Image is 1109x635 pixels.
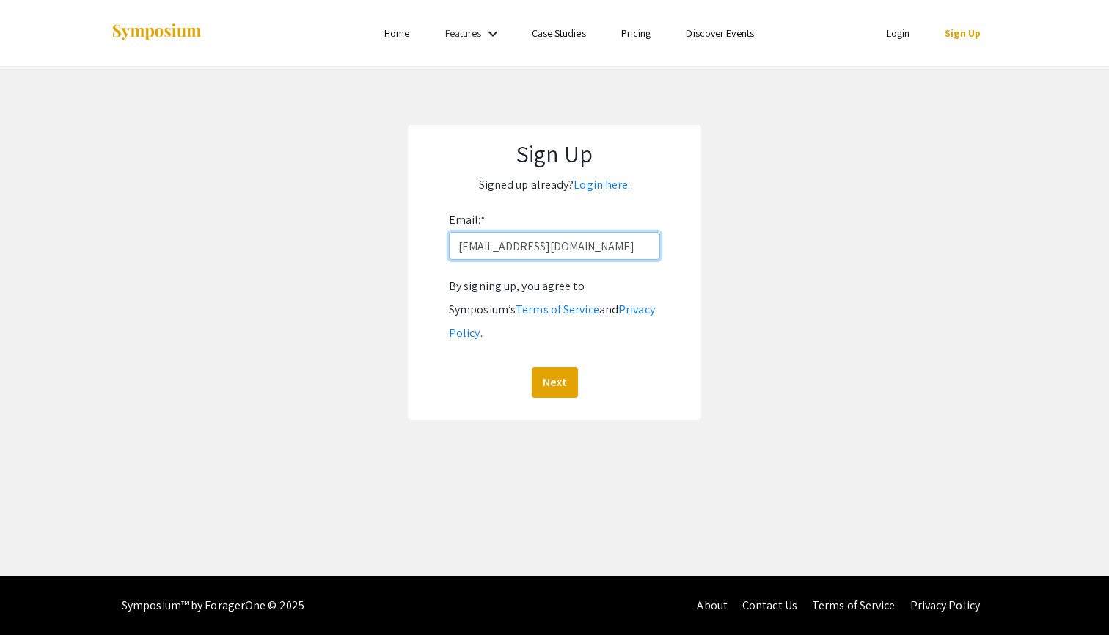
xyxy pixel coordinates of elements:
a: Pricing [621,26,651,40]
a: Terms of Service [812,598,896,613]
a: Terms of Service [516,302,599,317]
iframe: Chat [11,569,62,624]
div: By signing up, you agree to Symposium’s and . [449,275,660,345]
a: Privacy Policy [449,302,655,341]
img: Symposium by ForagerOne [111,23,202,43]
a: Privacy Policy [910,598,980,613]
a: Contact Us [742,598,797,613]
a: Discover Events [686,26,754,40]
a: Features [445,26,482,40]
div: Symposium™ by ForagerOne © 2025 [122,576,304,635]
a: Login [887,26,910,40]
a: Case Studies [532,26,586,40]
label: Email: [449,208,486,232]
a: About [697,598,728,613]
a: Home [384,26,409,40]
mat-icon: Expand Features list [484,25,502,43]
button: Next [532,367,578,398]
a: Login here. [574,177,630,192]
p: Signed up already? [422,173,687,197]
a: Sign Up [945,26,981,40]
h1: Sign Up [422,139,687,167]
